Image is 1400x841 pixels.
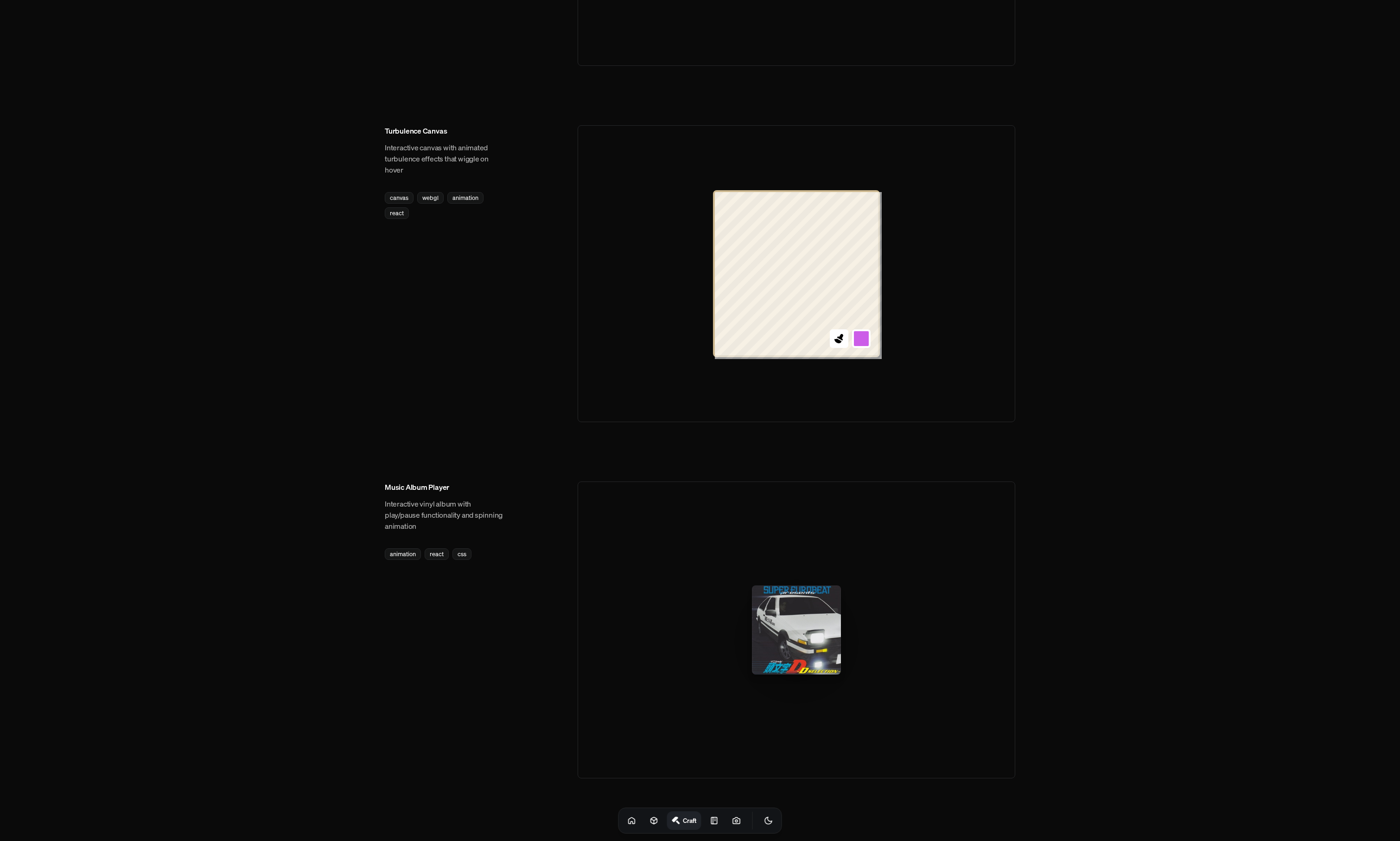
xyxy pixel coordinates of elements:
p: Interactive vinyl album with play/pause functionality and spinning animation [385,498,503,532]
div: react [385,207,409,219]
div: css [452,548,471,560]
div: react [425,548,449,560]
a: Craft [667,811,701,830]
div: canvas [385,192,414,204]
div: animation [447,192,484,204]
p: Interactive canvas with animated turbulence effects that wiggle on hover [385,142,503,175]
h1: Craft [683,816,697,825]
div: animation [385,548,421,560]
h3: Turbulence Canvas [385,125,503,136]
button: Toggle Theme [759,811,778,830]
h3: Music Album Player [385,481,503,493]
div: webgl [417,192,444,204]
